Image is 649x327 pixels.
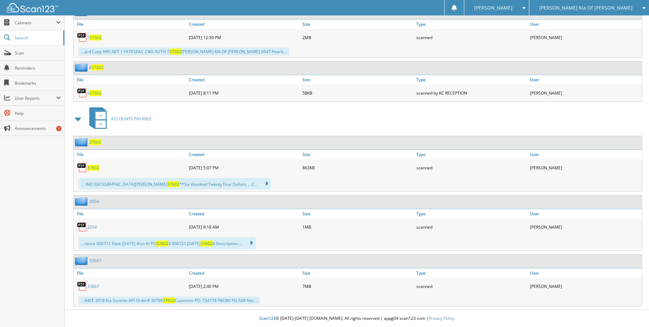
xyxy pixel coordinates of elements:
img: PDF.png [77,222,87,232]
span: ACCOUNTS PAYABLE [111,116,152,122]
span: Search [15,35,60,41]
a: File [74,75,187,84]
img: folder2.png [75,138,89,146]
a: 737602 [87,35,102,40]
span: Scan123 [259,315,276,321]
span: Scan [15,50,61,56]
a: 2054 [87,224,97,230]
a: Size [301,268,414,278]
span: Help [15,110,61,116]
div: 58KB [301,86,414,100]
span: 37602 [92,64,104,70]
a: 637602 [89,64,104,70]
a: User [528,20,642,29]
span: [PERSON_NAME] [474,6,512,10]
div: ...ard Copy HRS NET 1 FATESEAC CND AUTH 7 [PERSON_NAME] KIA OF [PERSON_NAME] 5647 Peach... [79,48,289,56]
div: ...94EE 2018 Kia Sorento API Order# 30786 Customer PO: 734778 PBO80 PD-S08 Nor... [79,296,260,304]
img: folder2.png [75,256,89,265]
img: PDF.png [77,32,87,43]
div: [PERSON_NAME] [528,279,642,293]
a: Privacy Policy [429,315,454,321]
span: 37602 [200,241,212,246]
span: 37602 [167,181,179,187]
a: User [528,268,642,278]
a: 33667 [87,283,99,289]
div: © [DATE]-[DATE] [DOMAIN_NAME]. All rights reserved | appg04-scan123-com | [65,310,649,327]
a: Size [301,209,414,218]
a: Type [415,268,528,278]
a: 637602 [87,90,102,96]
div: [DATE] 9:18 AM [187,220,301,234]
div: scanned [415,279,528,293]
span: Reminders [15,65,61,71]
a: 2054 [89,198,99,204]
div: scanned [415,31,528,44]
div: ... IND [GEOGRAPHIC_DATA][PERSON_NAME] **Six Hundred Twenty Four Dollars ... C... [79,178,271,190]
a: File [74,150,187,159]
div: [PERSON_NAME] [528,220,642,234]
div: [DATE] 12:50 PM [187,31,301,44]
div: 7MB [301,279,414,293]
div: [DATE] 2:40 PM [187,279,301,293]
img: scan123-logo-white.svg [7,3,58,12]
img: PDF.png [77,281,87,291]
a: Type [415,209,528,218]
a: 37602 [87,165,99,171]
div: ...rence 006711 Date [DATE] Acct #/ PO 3 006721 [DATE] 4 Description ... [79,237,256,249]
a: Created [187,75,301,84]
span: User Reports [15,95,56,101]
a: 37602 [89,139,101,145]
span: 37602 [163,298,175,303]
a: User [528,209,642,218]
span: [PERSON_NAME] Kia Of [PERSON_NAME] [539,6,633,10]
span: 37602 [90,35,102,40]
div: 1MB [301,220,414,234]
a: Size [301,150,414,159]
a: Created [187,268,301,278]
span: 37602 [156,241,168,246]
a: ACCOUNTS PAYABLE [85,105,152,132]
a: User [528,150,642,159]
div: scanned [415,161,528,174]
div: [PERSON_NAME] [528,86,642,100]
a: 33667 [89,258,101,264]
div: [DATE] 8:11 PM [187,86,301,100]
a: File [74,268,187,278]
span: Announcements [15,125,61,131]
a: Type [415,75,528,84]
a: Type [415,20,528,29]
a: User [528,75,642,84]
span: 37602 [169,49,181,54]
img: PDF.png [77,88,87,98]
span: Bookmarks [15,80,61,86]
div: [PERSON_NAME] [528,161,642,174]
div: 2MB [301,31,414,44]
a: Type [415,150,528,159]
div: scanned [415,220,528,234]
a: File [74,20,187,29]
img: folder2.png [75,63,89,72]
div: [DATE] 5:07 PM [187,161,301,174]
span: 37602 [90,90,102,96]
div: scanned by KC RECEPTION [415,86,528,100]
a: File [74,209,187,218]
img: PDF.png [77,162,87,173]
a: Size [301,20,414,29]
a: Created [187,20,301,29]
div: 863KB [301,161,414,174]
a: Size [301,75,414,84]
img: folder2.png [75,197,89,206]
div: 1 [56,126,62,131]
a: Created [187,209,301,218]
a: Created [187,150,301,159]
div: [PERSON_NAME] [528,31,642,44]
span: Cabinets [15,20,56,26]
